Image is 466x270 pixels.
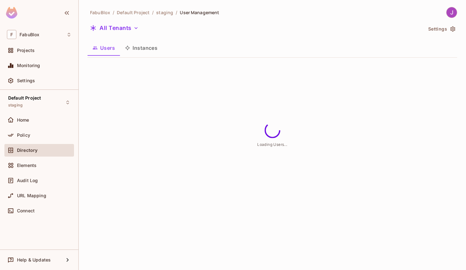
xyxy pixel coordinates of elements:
[176,9,177,15] li: /
[17,63,40,68] span: Monitoring
[257,142,287,146] span: Loading Users...
[180,9,219,15] span: User Management
[17,48,35,53] span: Projects
[90,9,110,15] span: the active workspace
[17,148,37,153] span: Directory
[117,9,150,15] span: the active project
[17,78,35,83] span: Settings
[426,24,457,34] button: Settings
[17,178,38,183] span: Audit Log
[17,193,46,198] span: URL Mapping
[7,30,16,39] span: F
[446,7,457,18] img: Jack Muller
[156,9,173,15] span: the active environment
[17,133,30,138] span: Policy
[6,7,17,19] img: SReyMgAAAABJRU5ErkJggg==
[17,257,51,262] span: Help & Updates
[17,163,37,168] span: Elements
[8,95,41,101] span: Default Project
[20,32,39,37] span: Workspace: FabuBlox
[152,9,154,15] li: /
[88,23,141,33] button: All Tenants
[17,118,29,123] span: Home
[8,103,23,108] span: staging
[88,40,120,56] button: Users
[113,9,114,15] li: /
[17,208,35,213] span: Connect
[120,40,162,56] button: Instances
